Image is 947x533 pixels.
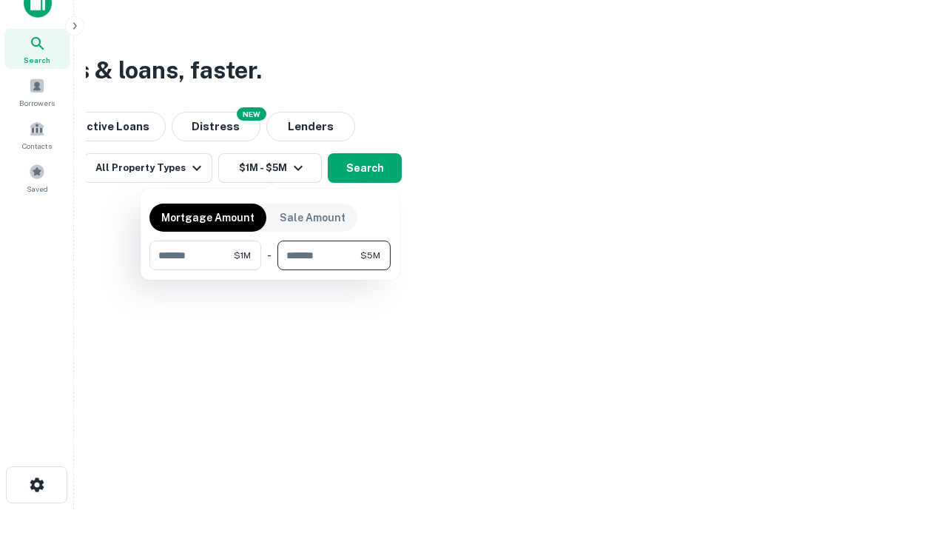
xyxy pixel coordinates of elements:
[280,209,346,226] p: Sale Amount
[234,249,251,262] span: $1M
[267,241,272,270] div: -
[161,209,255,226] p: Mortgage Amount
[360,249,380,262] span: $5M
[873,415,947,486] iframe: Chat Widget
